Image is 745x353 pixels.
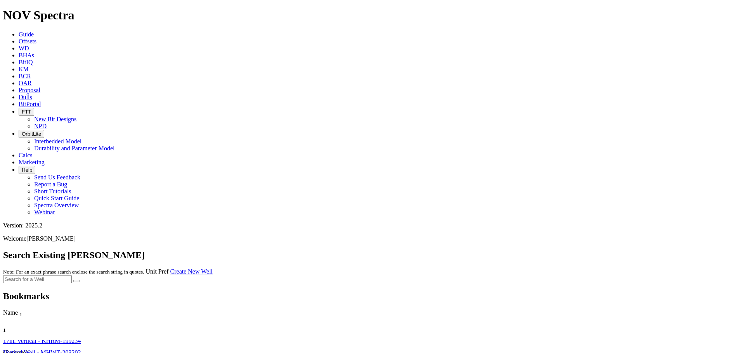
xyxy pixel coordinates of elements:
[146,268,168,275] a: Unit Pref
[19,166,35,174] button: Help
[3,222,742,229] div: Version: 2025.2
[34,202,79,208] a: Spectra Overview
[3,325,42,333] div: Sort None
[3,325,6,331] span: Sort None
[3,327,6,333] sub: 1
[3,309,690,325] div: Sort None
[19,31,34,38] a: Guide
[34,188,71,195] a: Short Tutorials
[26,235,76,242] span: [PERSON_NAME]
[34,116,76,122] a: New Bit Designs
[34,145,115,152] a: Durability and Parameter Model
[3,318,690,325] div: Column Menu
[19,87,40,93] a: Proposal
[19,130,44,138] button: OrbitLite
[34,123,47,129] a: NPD
[3,291,742,301] h2: Bookmarks
[19,159,45,165] a: Marketing
[19,101,41,107] a: BitPortal
[170,268,213,275] a: Create New Well
[3,325,42,340] div: Sort None
[19,94,32,100] a: Dulls
[22,109,31,115] span: FTT
[19,152,33,158] a: Calcs
[3,8,742,22] h1: NOV Spectra
[19,108,34,116] button: FTT
[3,275,72,283] input: Search for a Well
[34,195,79,201] a: Quick Start Guide
[19,66,29,72] a: KM
[3,333,42,340] div: Column Menu
[34,174,80,181] a: Send Us Feedback
[22,131,41,137] span: OrbitLite
[19,59,33,65] a: BitIQ
[19,309,22,316] span: Sort None
[34,209,55,215] a: Webinar
[3,309,690,318] div: Name Sort None
[19,45,29,52] a: WD
[3,269,144,275] small: Note: For an exact phrase search enclose the search string in quotes.
[19,38,36,45] a: Offsets
[34,181,67,188] a: Report a Bug
[34,138,81,145] a: Interbedded Model
[3,250,742,260] h2: Search Existing [PERSON_NAME]
[19,312,22,317] sub: 1
[19,52,34,59] a: BHAs
[3,309,18,316] span: Name
[3,338,81,344] a: 17in. Vertical - KHRM-199234
[22,167,32,173] span: Help
[3,235,742,242] p: Welcome
[19,80,32,86] a: OAR
[19,73,31,79] a: BCR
